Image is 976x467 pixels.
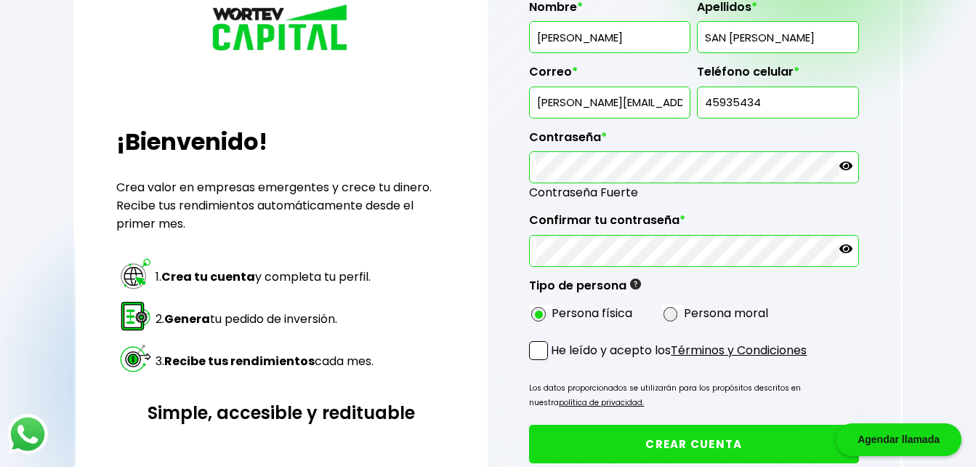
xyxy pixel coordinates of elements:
p: Crea valor en empresas emergentes y crece tu dinero. Recibe tus rendimientos automáticamente desd... [116,178,445,233]
img: logo_wortev_capital [209,2,354,56]
img: paso 3 [118,341,153,375]
button: CREAR CUENTA [529,425,858,463]
strong: Recibe tus rendimientos [164,353,315,370]
label: Tipo de persona [529,279,641,300]
a: Términos y Condiciones [671,342,807,359]
label: Persona física [552,304,632,322]
strong: Crea tu cuenta [161,268,255,285]
p: He leído y acepto los [551,341,807,359]
h3: Simple, accesible y redituable [116,400,445,426]
span: Contraseña Fuerte [529,183,858,201]
label: Teléfono celular [697,65,858,87]
div: Agendar llamada [836,423,961,456]
p: Los datos proporcionados se utilizarán para los propósitos descritos en nuestra [529,381,858,410]
td: 1. y completa tu perfil. [155,256,374,297]
td: 3. cada mes. [155,340,374,381]
img: paso 1 [118,257,153,291]
label: Contraseña [529,130,858,152]
a: política de privacidad. [559,397,644,408]
img: paso 2 [118,299,153,333]
label: Persona moral [684,304,768,322]
td: 2. tu pedido de inversión. [155,298,374,339]
img: logos_whatsapp-icon.242b2217.svg [7,414,48,455]
strong: Genera [164,311,210,327]
input: inversionista@gmail.com [536,87,684,118]
input: 10 dígitos [703,87,852,118]
label: Correo [529,65,690,87]
h2: ¡Bienvenido! [116,124,445,159]
img: gfR76cHglkPwleuBLjWdxeZVvX9Wp6JBDmjRYY8JYDQn16A2ICN00zLTgIroGa6qie5tIuWH7V3AapTKqzv+oMZsGfMUqL5JM... [630,279,641,290]
label: Confirmar tu contraseña [529,213,858,235]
